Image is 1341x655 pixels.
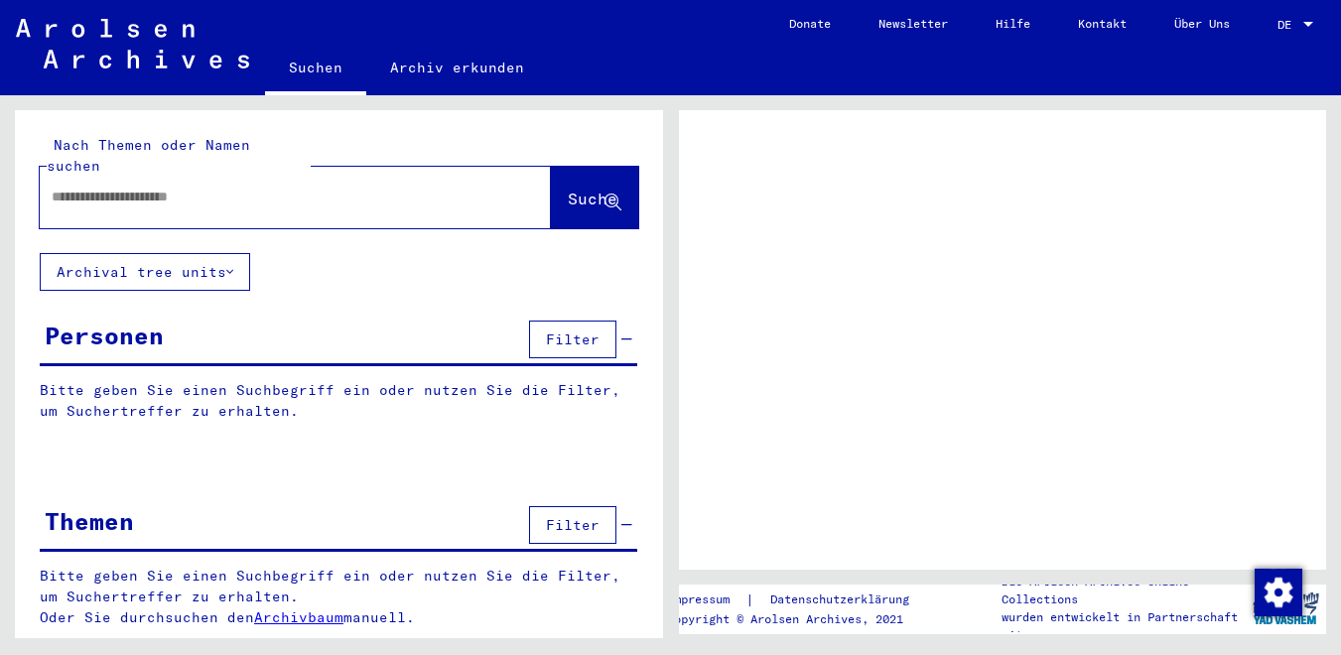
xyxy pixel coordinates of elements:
[254,608,343,626] a: Archivbaum
[754,589,933,610] a: Datenschutzerklärung
[1249,584,1323,633] img: yv_logo.png
[1277,18,1299,32] span: DE
[265,44,366,95] a: Suchen
[529,506,616,544] button: Filter
[47,136,250,175] mat-label: Nach Themen oder Namen suchen
[568,189,617,208] span: Suche
[1002,573,1246,608] p: Die Arolsen Archives Online-Collections
[40,566,638,628] p: Bitte geben Sie einen Suchbegriff ein oder nutzen Sie die Filter, um Suchertreffer zu erhalten. O...
[546,330,600,348] span: Filter
[546,516,600,534] span: Filter
[1255,569,1302,616] img: Zustimmung ändern
[1254,568,1301,615] div: Zustimmung ändern
[667,589,745,610] a: Impressum
[40,253,250,291] button: Archival tree units
[366,44,548,91] a: Archiv erkunden
[40,380,637,422] p: Bitte geben Sie einen Suchbegriff ein oder nutzen Sie die Filter, um Suchertreffer zu erhalten.
[667,610,933,628] p: Copyright © Arolsen Archives, 2021
[1002,608,1246,644] p: wurden entwickelt in Partnerschaft mit
[667,589,933,610] div: |
[45,503,134,539] div: Themen
[16,19,249,68] img: Arolsen_neg.svg
[45,318,164,353] div: Personen
[529,321,616,358] button: Filter
[551,167,638,228] button: Suche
